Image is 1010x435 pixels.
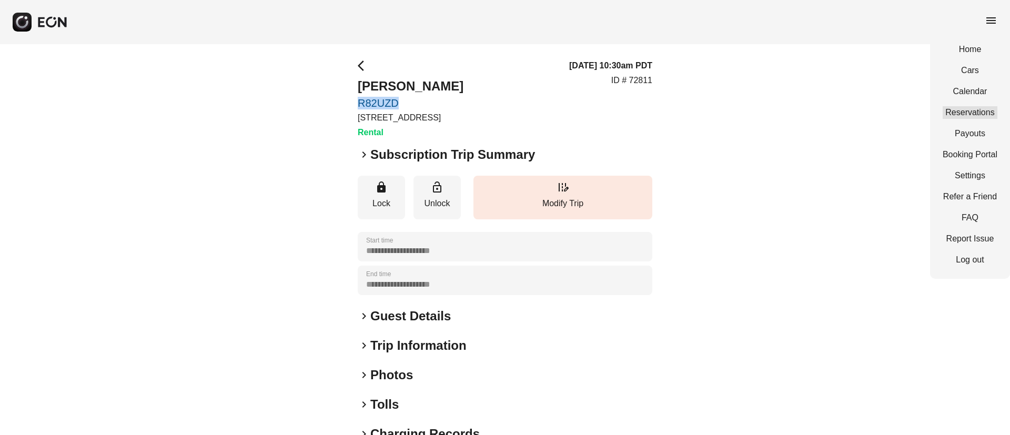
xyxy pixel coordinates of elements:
[943,43,997,56] a: Home
[358,148,370,161] span: keyboard_arrow_right
[370,367,413,383] h2: Photos
[370,146,535,163] h2: Subscription Trip Summary
[363,197,400,210] p: Lock
[370,337,467,354] h2: Trip Information
[473,176,652,219] button: Modify Trip
[358,369,370,381] span: keyboard_arrow_right
[943,148,997,161] a: Booking Portal
[431,181,443,194] span: lock_open
[358,339,370,352] span: keyboard_arrow_right
[358,97,463,109] a: R82UZD
[419,197,456,210] p: Unlock
[611,74,652,87] p: ID # 72811
[943,127,997,140] a: Payouts
[479,197,647,210] p: Modify Trip
[943,85,997,98] a: Calendar
[943,64,997,77] a: Cars
[943,106,997,119] a: Reservations
[375,181,388,194] span: lock
[358,398,370,411] span: keyboard_arrow_right
[943,169,997,182] a: Settings
[358,176,405,219] button: Lock
[358,310,370,322] span: keyboard_arrow_right
[985,14,997,27] span: menu
[358,126,463,139] h3: Rental
[370,308,451,325] h2: Guest Details
[358,59,370,72] span: arrow_back_ios
[943,190,997,203] a: Refer a Friend
[358,112,463,124] p: [STREET_ADDRESS]
[943,232,997,245] a: Report Issue
[370,396,399,413] h2: Tolls
[557,181,569,194] span: edit_road
[569,59,652,72] h3: [DATE] 10:30am PDT
[358,78,463,95] h2: [PERSON_NAME]
[943,211,997,224] a: FAQ
[413,176,461,219] button: Unlock
[943,254,997,266] a: Log out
